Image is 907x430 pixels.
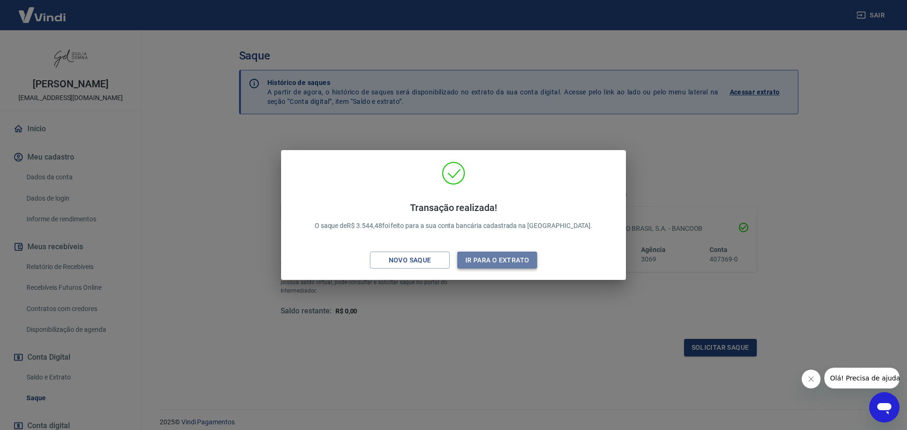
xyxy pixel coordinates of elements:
[824,368,899,388] iframe: Mensagem da empresa
[377,254,443,266] div: Novo saque
[315,202,593,231] p: O saque de R$ 3.544,48 foi feito para a sua conta bancária cadastrada na [GEOGRAPHIC_DATA].
[315,202,593,213] h4: Transação realizada!
[6,7,79,14] span: Olá! Precisa de ajuda?
[457,252,537,269] button: Ir para o extrato
[370,252,450,269] button: Novo saque
[802,370,821,388] iframe: Fechar mensagem
[869,392,899,422] iframe: Botão para abrir a janela de mensagens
